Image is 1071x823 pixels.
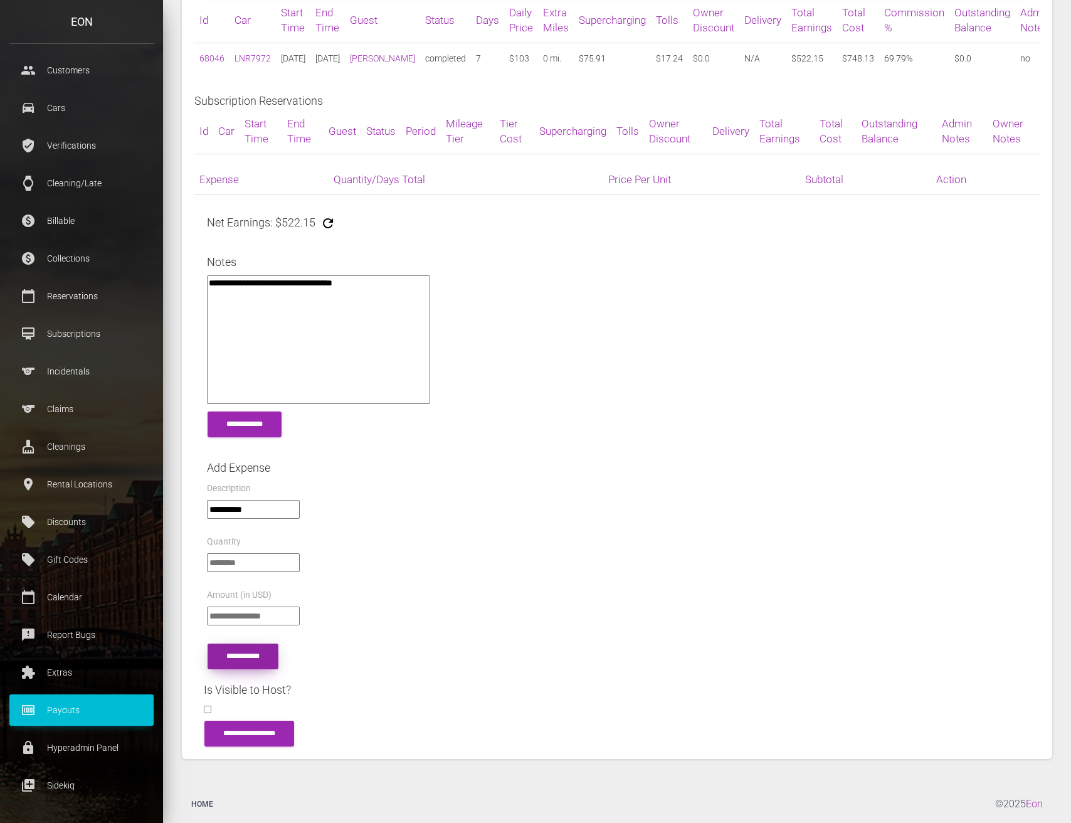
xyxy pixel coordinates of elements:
[9,167,154,199] a: watch Cleaning/Late
[19,550,144,569] p: Gift Codes
[9,318,154,349] a: card_membership Subscriptions
[19,512,144,531] p: Discounts
[19,98,144,117] p: Cars
[9,694,154,726] a: money Payouts
[207,215,315,230] h4: Net Earnings: $522.15
[800,164,931,195] th: Subtotal
[644,109,707,154] th: Owner Discount
[9,506,154,538] a: local_offer Discounts
[441,109,495,154] th: Mileage Tier
[995,787,1052,821] div: © 2025
[9,431,154,462] a: cleaning_services Cleanings
[310,43,345,74] td: [DATE]
[320,215,335,235] a: refresh
[651,43,688,74] td: $17.24
[324,109,361,154] th: Guest
[504,43,538,74] td: $103
[9,130,154,161] a: verified_user Verifications
[9,581,154,613] a: calendar_today Calendar
[19,324,144,343] p: Subscriptions
[207,536,241,548] label: Quantity
[361,109,401,154] th: Status
[9,205,154,236] a: paid Billable
[204,682,1030,698] h4: Is Visible to Host?
[207,589,272,602] label: Amount (in USD)
[19,776,144,795] p: Sidekiq
[194,83,1040,109] div: Subscription Reservations
[240,109,282,154] th: Start Time
[9,92,154,124] a: drive_eta Cars
[786,43,837,74] td: $522.15
[19,437,144,456] p: Cleanings
[9,243,154,274] a: paid Collections
[754,109,815,154] th: Total Earnings
[1026,798,1043,810] a: Eon
[19,400,144,418] p: Claims
[837,43,879,74] td: $748.13
[19,588,144,607] p: Calendar
[329,164,604,195] th: Quantity/Days Total
[879,43,949,74] td: 69.79%
[9,469,154,500] a: place Rental Locations
[420,43,471,74] td: completed
[707,109,754,154] th: Delivery
[857,109,937,154] th: Outstanding Balance
[9,393,154,425] a: sports Claims
[194,164,329,195] th: Expense
[574,43,651,74] td: $75.91
[19,362,144,381] p: Incidentals
[19,475,144,494] p: Rental Locations
[538,43,574,74] td: 0 mi.
[19,249,144,268] p: Collections
[194,109,213,154] th: Id
[19,701,144,719] p: Payouts
[19,211,144,230] p: Billable
[495,109,534,154] th: Tier Cost
[207,482,251,495] label: Description
[19,174,144,193] p: Cleaning/Late
[9,55,154,86] a: people Customers
[282,109,324,154] th: End Time
[534,109,611,154] th: Supercharging
[276,43,310,74] td: [DATE]
[401,109,441,154] th: Period
[320,216,335,231] i: refresh
[9,356,154,387] a: sports Incidentals
[949,43,1015,74] td: $0.0
[235,53,271,63] a: LNR7972
[688,43,739,74] td: $0.0
[9,657,154,688] a: extension Extras
[19,136,144,155] p: Verifications
[182,787,223,821] a: Home
[207,254,1027,270] h4: Notes
[19,663,144,682] p: Extras
[739,43,786,74] td: N/A
[9,544,154,575] a: local_offer Gift Codes
[1015,43,1055,74] td: no
[931,164,1040,195] th: Action
[988,109,1040,154] th: Owner Notes
[207,460,1027,475] h4: Add Expense
[9,280,154,312] a: calendar_today Reservations
[350,53,415,63] a: [PERSON_NAME]
[937,109,988,154] th: Admin Notes
[471,43,504,74] td: 7
[9,732,154,763] a: lock Hyperadmin Panel
[19,287,144,305] p: Reservations
[603,164,800,195] th: Price Per Unit
[815,109,857,154] th: Total Cost
[19,625,144,644] p: Report Bugs
[611,109,644,154] th: Tolls
[19,61,144,80] p: Customers
[199,53,224,63] a: 68046
[19,738,144,757] p: Hyperadmin Panel
[9,619,154,650] a: feedback Report Bugs
[213,109,240,154] th: Car
[9,770,154,801] a: queue Sidekiq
